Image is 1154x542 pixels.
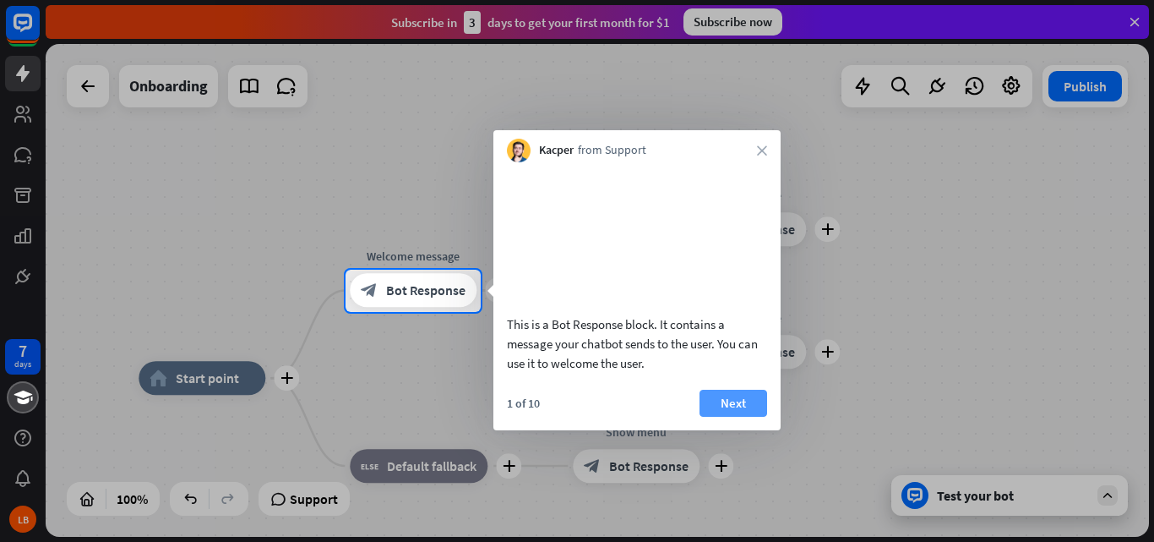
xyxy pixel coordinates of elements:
i: close [757,145,767,156]
span: Kacper [539,142,574,159]
span: from Support [578,142,646,159]
div: 1 of 10 [507,396,540,411]
button: Next [699,390,767,417]
span: Bot Response [386,282,465,299]
div: This is a Bot Response block. It contains a message your chatbot sends to the user. You can use i... [507,315,767,373]
button: Open LiveChat chat widget [14,7,64,57]
i: block_bot_response [361,282,378,299]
